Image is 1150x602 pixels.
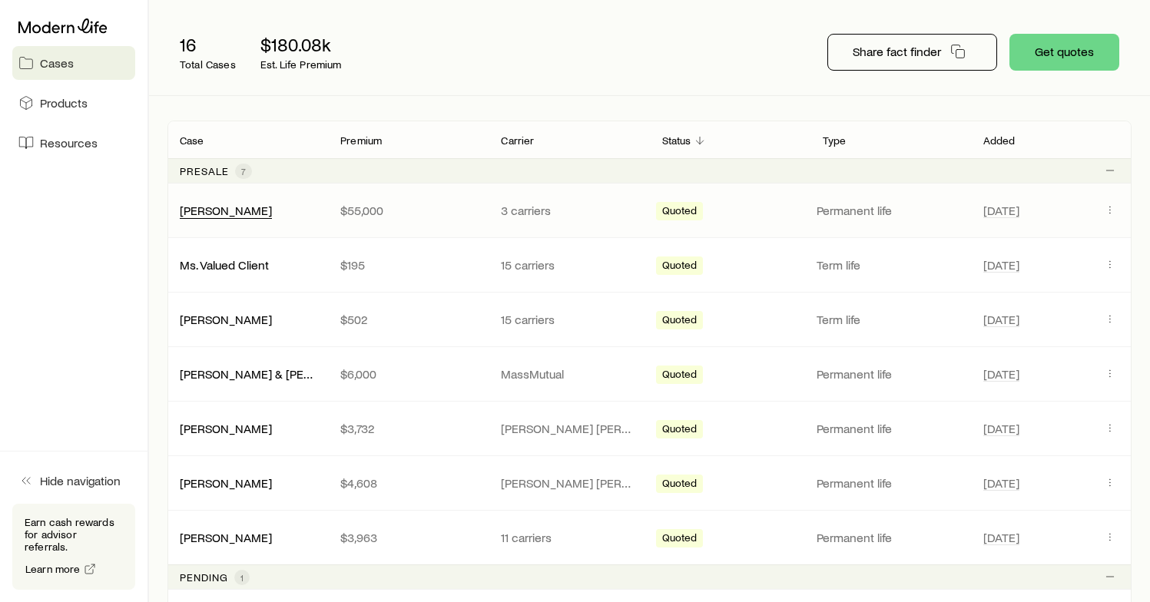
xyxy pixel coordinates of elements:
p: Term life [817,312,965,327]
a: Cases [12,46,135,80]
span: [DATE] [983,421,1019,436]
p: Status [662,134,691,147]
span: [DATE] [983,312,1019,327]
p: $195 [340,257,476,273]
span: Quoted [662,259,698,275]
a: Ms. Valued Client [180,257,269,272]
div: [PERSON_NAME] [180,530,272,546]
a: Resources [12,126,135,160]
p: Share fact finder [853,44,941,59]
span: Quoted [662,422,698,438]
span: 1 [240,571,244,584]
p: 15 carriers [501,257,637,273]
a: [PERSON_NAME] [180,421,272,435]
p: 11 carriers [501,530,637,545]
p: [PERSON_NAME] [PERSON_NAME] [501,475,637,491]
span: 7 [241,165,246,177]
p: Type [823,134,847,147]
div: [PERSON_NAME] & [PERSON_NAME] [180,366,316,382]
span: Quoted [662,313,698,329]
p: 15 carriers [501,312,637,327]
button: Get quotes [1009,34,1119,71]
a: Products [12,86,135,120]
p: Pending [180,571,228,584]
p: Permanent life [817,530,965,545]
p: $3,963 [340,530,476,545]
a: [PERSON_NAME] & [PERSON_NAME] [180,366,378,381]
span: Resources [40,135,98,150]
span: [DATE] [983,366,1019,382]
p: $6,000 [340,366,476,382]
div: [PERSON_NAME] [180,475,272,491]
p: MassMutual [501,366,637,382]
a: [PERSON_NAME] [180,203,272,217]
p: Permanent life [817,421,965,436]
span: [DATE] [983,203,1019,218]
span: Cases [40,55,74,71]
p: $4,608 [340,475,476,491]
button: Hide navigation [12,464,135,498]
p: Permanent life [817,366,965,382]
div: Earn cash rewards for advisor referrals.Learn more [12,504,135,590]
p: $3,732 [340,421,476,436]
p: Permanent life [817,475,965,491]
p: Presale [180,165,229,177]
span: Hide navigation [40,473,121,488]
a: [PERSON_NAME] [180,312,272,326]
p: Added [983,134,1016,147]
span: [DATE] [983,257,1019,273]
p: Earn cash rewards for advisor referrals. [25,516,123,553]
a: [PERSON_NAME] [180,530,272,544]
span: Products [40,95,88,111]
div: [PERSON_NAME] [180,421,272,437]
p: Permanent life [817,203,965,218]
span: Quoted [662,204,698,220]
div: Ms. Valued Client [180,257,269,273]
p: Premium [340,134,382,147]
div: [PERSON_NAME] [180,312,272,328]
p: [PERSON_NAME] [PERSON_NAME] [501,421,637,436]
button: Share fact finder [827,34,997,71]
p: Carrier [501,134,534,147]
span: [DATE] [983,530,1019,545]
span: Learn more [25,564,81,574]
p: Case [180,134,204,147]
p: $502 [340,312,476,327]
p: $55,000 [340,203,476,218]
p: $180.08k [260,34,342,55]
a: [PERSON_NAME] [180,475,272,490]
p: 3 carriers [501,203,637,218]
p: Term life [817,257,965,273]
p: Est. Life Premium [260,58,342,71]
p: Total Cases [180,58,236,71]
span: Quoted [662,531,698,547]
div: [PERSON_NAME] [180,203,272,219]
span: [DATE] [983,475,1019,491]
span: Quoted [662,477,698,493]
p: 16 [180,34,236,55]
span: Quoted [662,368,698,384]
